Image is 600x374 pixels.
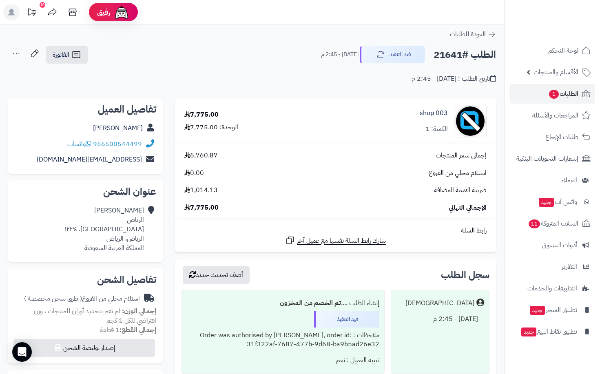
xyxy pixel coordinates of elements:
a: تطبيق نقاط البيعجديد [509,322,595,341]
a: تطبيق المتجرجديد [509,300,595,320]
a: العودة للطلبات [450,29,496,39]
span: 7,775.00 [184,203,219,212]
div: قيد التنفيذ [314,311,379,328]
span: إشعارات التحويلات البنكية [516,153,578,164]
a: طلبات الإرجاع [509,127,595,147]
span: لم تقم بتحديد أوزان للمنتجات ، وزن افتراضي للكل 1 كجم [34,306,156,325]
h3: سجل الطلب [441,270,489,280]
img: no_image-90x90.png [454,105,486,137]
a: التقارير [509,257,595,277]
strong: إجمالي القطع: [120,325,156,335]
span: لوحة التحكم [548,45,578,56]
a: السلات المتروكة11 [509,214,595,233]
span: 11 [529,219,540,228]
div: 10 [40,2,45,8]
span: جديد [530,306,545,315]
span: الفاتورة [53,50,69,60]
div: Open Intercom Messenger [12,342,32,362]
button: أضف تحديث جديد [183,266,250,284]
span: تطبيق المتجر [529,304,577,316]
div: [DATE] - 2:45 م [396,311,484,327]
a: shop 003 [420,108,448,118]
div: تنبيه العميل : نعم [187,352,380,368]
span: الإجمالي النهائي [449,203,487,212]
img: logo-2.png [545,22,592,39]
div: الوحدة: 7,775.00 [184,123,238,132]
span: التقارير [562,261,577,272]
button: قيد التنفيذ [360,46,425,63]
a: شارك رابط السلة نفسها مع عميل آخر [285,235,386,246]
span: رفيق [97,7,110,17]
small: 1 قطعة [100,325,156,335]
h2: تفاصيل العميل [15,104,156,114]
div: رابط السلة [178,226,493,235]
span: ضريبة القيمة المضافة [434,186,487,195]
h2: عنوان الشحن [15,187,156,197]
span: ( طرق شحن مخصصة ) [24,294,82,303]
b: تم الخصم من المخزون [280,298,341,308]
span: المراجعات والأسئلة [532,110,578,121]
div: استلام محلي من الفروع [24,294,140,303]
span: 0.00 [184,168,204,178]
a: لوحة التحكم [509,41,595,60]
h2: تفاصيل الشحن [15,275,156,285]
a: إشعارات التحويلات البنكية [509,149,595,168]
a: [EMAIL_ADDRESS][DOMAIN_NAME] [37,155,142,164]
div: [PERSON_NAME] الرياض [GEOGRAPHIC_DATA]، ١٢٣٤ الرياض، الرياض المملكة العربية السعودية [65,206,144,252]
span: السلات المتروكة [528,218,578,229]
h2: الطلب #21641 [434,46,496,63]
a: تحديثات المنصة [22,4,42,22]
span: إجمالي سعر المنتجات [436,151,487,160]
span: أدوات التسويق [542,239,577,251]
a: التطبيقات والخدمات [509,279,595,298]
strong: إجمالي الوزن: [122,306,156,316]
a: الفاتورة [46,46,88,64]
div: إنشاء الطلب .... [187,295,380,311]
a: واتساب [67,139,91,149]
span: التطبيقات والخدمات [527,283,577,294]
span: الأقسام والمنتجات [534,66,578,78]
button: إصدار بوليصة الشحن [13,339,155,357]
div: تاريخ الطلب : [DATE] - 2:45 م [412,74,496,84]
a: أدوات التسويق [509,235,595,255]
span: العملاء [561,175,577,186]
span: تطبيق نقاط البيع [520,326,577,337]
div: ملاحظات : Order was authorised by [PERSON_NAME], order id: 31f322af-7687-477b-9d68-ba9b5ad26e32 [187,328,380,353]
div: 7,775.00 [184,110,219,120]
a: [PERSON_NAME] [93,123,143,133]
div: الكمية: 1 [425,124,448,134]
span: 1,014.13 [184,186,218,195]
span: جديد [539,198,554,207]
a: المراجعات والأسئلة [509,106,595,125]
span: جديد [521,328,536,336]
span: الطلبات [548,88,578,100]
span: وآتس آب [538,196,577,208]
span: استلام محلي من الفروع [429,168,487,178]
span: شارك رابط السلة نفسها مع عميل آخر [297,236,386,246]
small: [DATE] - 2:45 م [321,51,359,59]
span: 1 [549,90,559,99]
img: ai-face.png [113,4,130,20]
span: 6,760.87 [184,151,218,160]
span: طلبات الإرجاع [545,131,578,143]
a: العملاء [509,170,595,190]
a: الطلبات1 [509,84,595,104]
span: العودة للطلبات [450,29,486,39]
a: 966500544499 [93,139,142,149]
a: وآتس آبجديد [509,192,595,212]
div: [DEMOGRAPHIC_DATA] [405,299,474,308]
